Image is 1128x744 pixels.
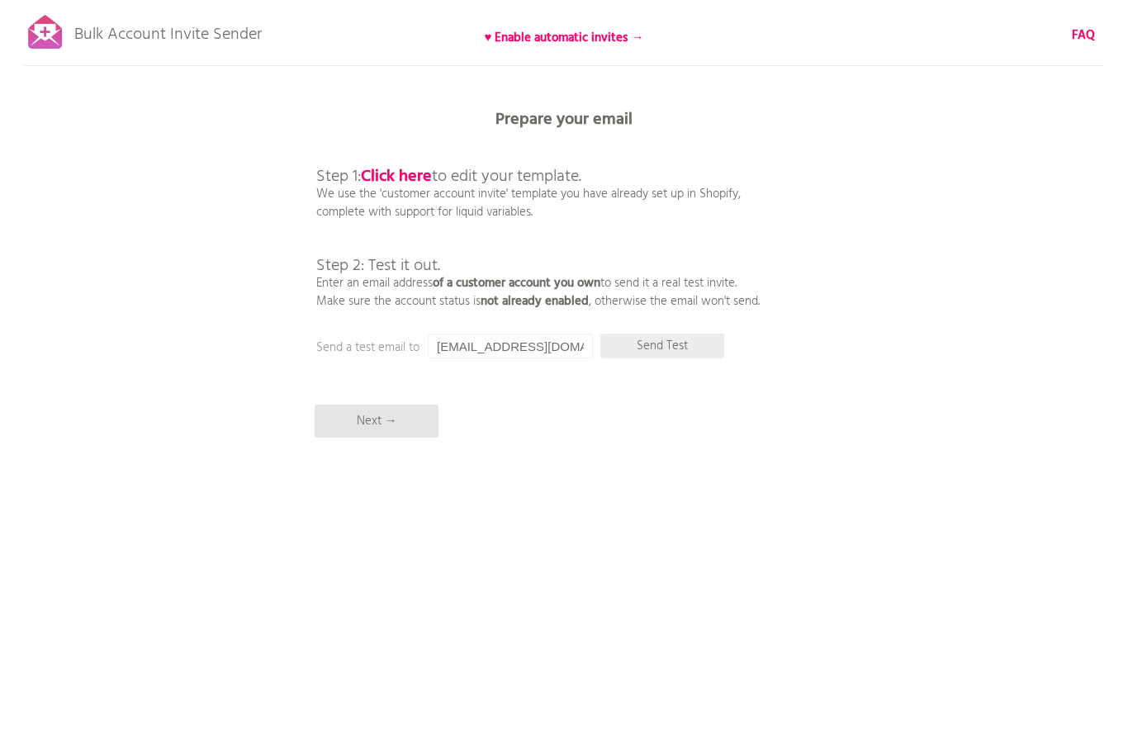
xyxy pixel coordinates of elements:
p: Bulk Account Invite Sender [74,10,262,51]
b: of a customer account you own [433,273,600,293]
b: Prepare your email [495,107,633,133]
b: not already enabled [481,291,589,311]
p: Send Test [600,334,724,358]
a: Click here [361,163,432,190]
span: Step 1: to edit your template. [316,163,581,190]
b: ♥ Enable automatic invites → [485,28,644,48]
p: Next → [315,405,438,438]
a: FAQ [1072,26,1095,45]
p: We use the 'customer account invite' template you have already set up in Shopify, complete with s... [316,132,760,310]
span: Step 2: Test it out. [316,253,440,279]
p: Send a test email to [316,339,647,357]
